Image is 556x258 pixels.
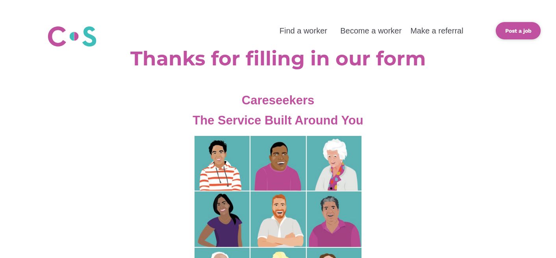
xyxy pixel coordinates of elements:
span: Careseekers The Service Built Around You [193,93,363,127]
b: Thanks for filling in our form [130,46,426,71]
a: Find a worker [280,26,327,35]
a: Become a worker [340,26,402,35]
a: Make a referral [410,26,463,35]
a: Post a job [496,22,541,39]
b: Post a job [505,28,532,34]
